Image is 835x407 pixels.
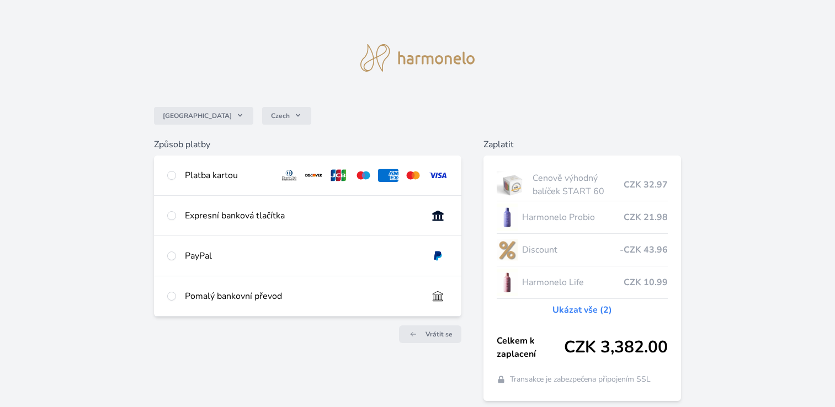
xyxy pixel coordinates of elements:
img: CLEAN_PROBIO_se_stinem_x-lo.jpg [497,203,518,231]
span: Harmonelo Life [522,276,624,289]
span: CZK 3,382.00 [564,338,668,357]
span: CZK 32.97 [624,178,668,191]
a: Vrátit se [399,325,461,343]
span: CZK 10.99 [624,276,668,289]
img: visa.svg [428,169,448,182]
span: -CZK 43.96 [620,243,668,256]
img: logo.svg [360,44,475,72]
div: Expresní banková tlačítka [185,209,419,222]
h6: Způsob platby [154,138,461,151]
span: [GEOGRAPHIC_DATA] [163,111,232,120]
button: [GEOGRAPHIC_DATA] [154,107,253,125]
span: Cenově výhodný balíček START 60 [533,172,624,198]
h6: Zaplatit [483,138,681,151]
img: maestro.svg [353,169,374,182]
a: Ukázat vše (2) [552,303,612,317]
img: diners.svg [279,169,300,182]
img: mc.svg [403,169,423,182]
span: Celkem k zaplacení [497,334,564,361]
div: PayPal [185,249,419,263]
span: CZK 21.98 [624,211,668,224]
img: discover.svg [304,169,324,182]
img: bankTransfer_IBAN.svg [428,290,448,303]
span: Czech [271,111,290,120]
img: amex.svg [378,169,398,182]
img: CLEAN_LIFE_se_stinem_x-lo.jpg [497,269,518,296]
span: Harmonelo Probio [522,211,624,224]
span: Vrátit se [426,330,453,339]
img: discount-lo.png [497,236,518,264]
img: jcb.svg [328,169,349,182]
div: Platba kartou [185,169,270,182]
span: Transakce je zabezpečena připojením SSL [510,374,651,385]
button: Czech [262,107,311,125]
div: Pomalý bankovní převod [185,290,419,303]
span: Discount [522,243,620,256]
img: paypal.svg [428,249,448,263]
img: start.jpg [497,171,528,199]
img: onlineBanking_CZ.svg [428,209,448,222]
